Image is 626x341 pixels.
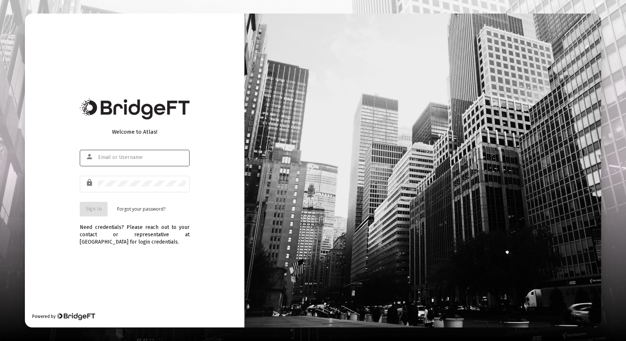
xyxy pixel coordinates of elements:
[80,202,108,216] button: Sign In
[86,152,94,161] mat-icon: person
[117,205,165,213] a: Forgot your password?
[32,313,95,320] div: Powered by
[86,206,102,212] span: Sign In
[80,128,190,136] div: Welcome to Atlas!
[98,155,186,160] input: Email or Username
[80,216,190,246] div: Need credentials? Please reach out to your contact or representative at [GEOGRAPHIC_DATA] for log...
[86,178,94,187] mat-icon: lock
[80,99,190,119] img: Bridge Financial Technology Logo
[56,313,95,320] img: Bridge Financial Technology Logo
